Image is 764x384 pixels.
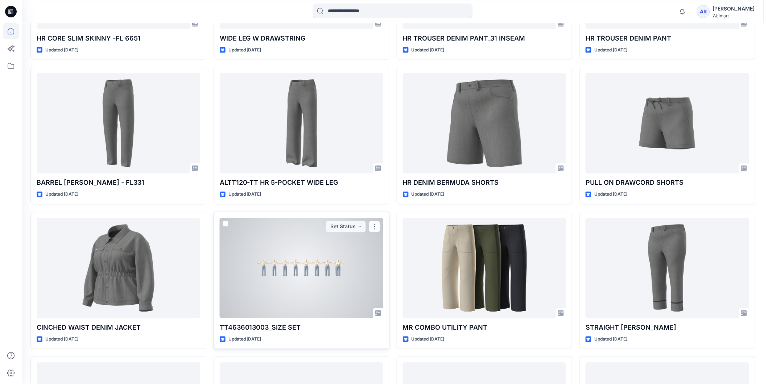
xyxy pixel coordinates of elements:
p: BARREL [PERSON_NAME] - FL331 [37,178,200,188]
a: HR DENIM BERMUDA SHORTS [403,73,566,174]
p: STRAIGHT [PERSON_NAME] [586,323,749,333]
p: PULL ON DRAWCORD SHORTS [586,178,749,188]
p: CINCHED WAIST DENIM JACKET [37,323,200,333]
p: Updated [DATE] [594,191,627,199]
a: CINCHED WAIST DENIM JACKET [37,218,200,318]
p: Updated [DATE] [412,191,445,199]
div: [PERSON_NAME] [713,4,755,13]
p: HR TROUSER DENIM PANT_31 INSEAM [403,33,566,43]
p: Updated [DATE] [228,46,261,54]
div: Walmart [713,13,755,18]
p: Updated [DATE] [412,46,445,54]
p: TT4636013003_SIZE SET [220,323,383,333]
p: HR CORE SLIM SKINNY -FL 6651 [37,33,200,43]
p: Updated [DATE] [594,336,627,343]
p: ALTT120-TT HR 5-POCKET WIDE LEG [220,178,383,188]
p: WIDE LEG W DRAWSTRING [220,33,383,43]
a: MR COMBO UTILITY PANT [403,218,566,318]
a: ALTT120-TT HR 5-POCKET WIDE LEG [220,73,383,174]
p: Updated [DATE] [412,336,445,343]
p: Updated [DATE] [45,336,78,343]
p: HR DENIM BERMUDA SHORTS [403,178,566,188]
p: Updated [DATE] [45,191,78,199]
p: Updated [DATE] [228,191,261,199]
p: HR TROUSER DENIM PANT [586,33,749,43]
p: MR COMBO UTILITY PANT [403,323,566,333]
a: STRAIGHT CUFF JEAN [586,218,749,318]
a: TT4636013003_SIZE SET [220,218,383,318]
a: PULL ON DRAWCORD SHORTS [586,73,749,174]
a: BARREL JEAN - FL331 [37,73,200,174]
p: Updated [DATE] [594,46,627,54]
p: Updated [DATE] [228,336,261,343]
div: AR [697,5,710,18]
p: Updated [DATE] [45,46,78,54]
